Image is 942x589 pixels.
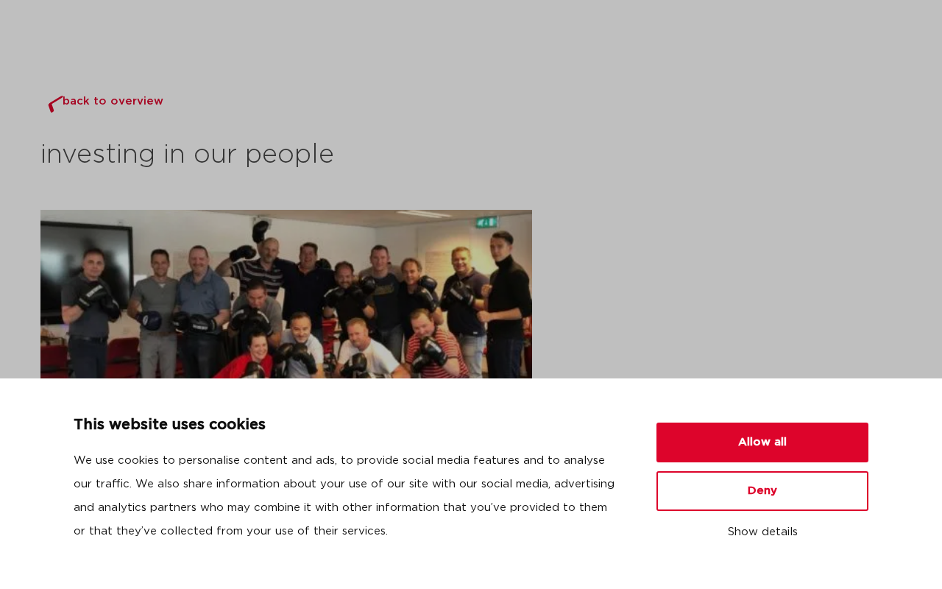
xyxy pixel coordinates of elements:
[671,27,746,87] a: sustainability
[430,27,478,87] a: verticals
[769,27,865,87] a: people & culture
[601,27,648,87] a: services
[656,520,868,545] button: Show details
[339,27,406,87] a: who we are
[339,27,865,87] nav: Menu
[63,96,163,113] span: back to overview
[74,414,621,437] p: This website uses cookies
[40,138,532,173] h2: investing in our people
[502,27,577,87] a: technologies
[656,423,868,462] button: Allow all
[42,96,169,114] a: back to overview
[74,449,621,543] p: We use cookies to personalise content and ads, to provide social media features and to analyse ou...
[656,471,868,511] button: Deny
